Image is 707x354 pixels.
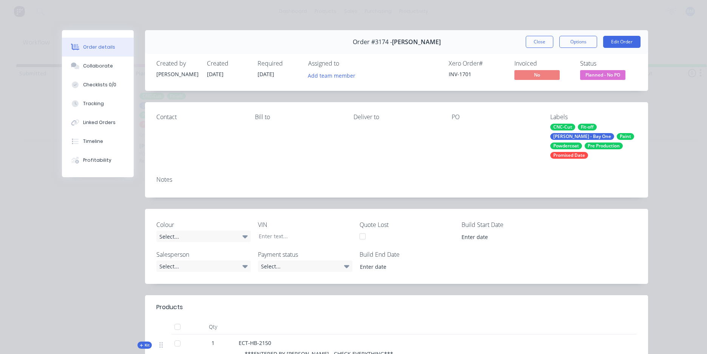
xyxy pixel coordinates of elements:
[62,113,134,132] button: Linked Orders
[360,250,454,259] label: Build End Date
[514,60,571,67] div: Invoiced
[83,100,104,107] div: Tracking
[580,60,637,67] div: Status
[62,132,134,151] button: Timeline
[62,151,134,170] button: Profitability
[156,60,198,67] div: Created by
[449,70,505,78] div: INV-1701
[62,57,134,75] button: Collaborate
[353,38,392,46] span: Order #3174 -
[156,250,251,259] label: Salesperson
[258,250,352,259] label: Payment status
[355,261,449,272] input: Enter date
[207,70,224,78] span: [DATE]
[550,152,588,159] div: Promised Date
[255,113,341,121] div: Bill to
[258,261,352,272] div: Select...
[62,94,134,113] button: Tracking
[211,339,215,347] span: 1
[258,220,352,229] label: VIN
[258,60,299,67] div: Required
[156,231,251,242] div: Select...
[207,60,249,67] div: Created
[550,124,575,130] div: CNC-Cut
[83,44,115,51] div: Order details
[156,303,183,312] div: Products
[452,113,538,121] div: PO
[83,138,103,145] div: Timeline
[456,231,550,242] input: Enter date
[156,261,251,272] div: Select...
[550,143,582,149] div: Powdercoat
[156,113,243,121] div: Contact
[578,124,597,130] div: Fit-off
[550,113,637,121] div: Labels
[617,133,634,140] div: Paint
[156,70,198,78] div: [PERSON_NAME]
[156,176,637,183] div: Notes
[585,143,623,149] div: Pre Production
[514,70,560,80] span: No
[449,60,505,67] div: Xero Order #
[526,36,553,48] button: Close
[580,70,625,80] span: Planned - No PO
[603,36,641,48] button: Edit Order
[258,70,274,78] span: [DATE]
[156,220,251,229] label: Colour
[239,339,271,346] span: ECT-HB-2150
[190,319,236,334] div: Qty
[83,157,111,164] div: Profitability
[83,81,116,88] div: Checklists 0/0
[62,75,134,94] button: Checklists 0/0
[360,220,454,229] label: Quote Lost
[462,220,556,229] label: Build Start Date
[308,60,384,67] div: Assigned to
[83,119,116,126] div: Linked Orders
[559,36,597,48] button: Options
[580,70,625,81] button: Planned - No PO
[392,38,441,46] span: [PERSON_NAME]
[140,342,150,348] span: Kit
[353,113,440,121] div: Deliver to
[550,133,614,140] div: [PERSON_NAME] - Bay One
[62,38,134,57] button: Order details
[308,70,360,80] button: Add team member
[304,70,360,80] button: Add team member
[83,63,113,69] div: Collaborate
[137,342,152,349] div: Kit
